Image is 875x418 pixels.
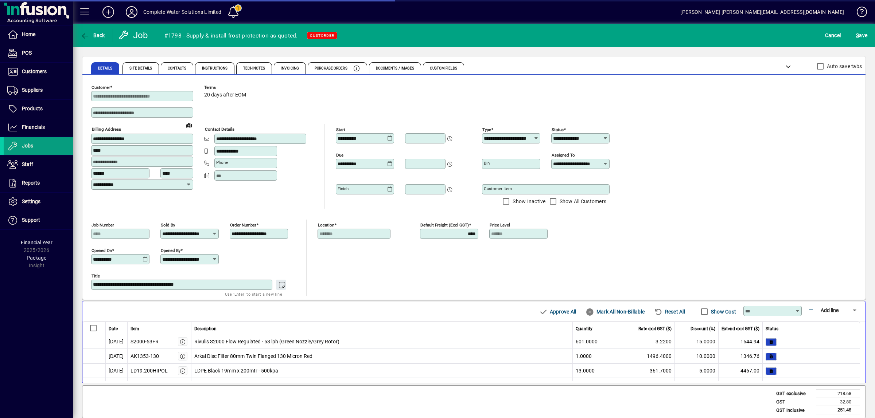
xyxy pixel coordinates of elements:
span: Home [22,31,35,37]
td: 251.48 [816,406,860,415]
a: Reports [4,174,73,192]
a: Knowledge Base [851,1,866,25]
a: Products [4,100,73,118]
td: 4467.00 [719,378,763,393]
td: 1.0000 [573,349,631,363]
td: GST inclusive [773,406,816,415]
span: Terms [204,85,248,90]
span: Mark All Non-Billable [586,306,645,318]
span: Financial Year [21,240,52,245]
mat-label: Opened On [92,248,112,253]
a: Support [4,211,73,229]
td: 601.0000 [573,334,631,349]
mat-label: Type [482,127,491,132]
mat-label: Assigned to [552,153,575,158]
span: Discount (%) [691,326,715,332]
span: Site Details [129,67,152,70]
span: Products [22,106,43,111]
label: Show Cost [709,308,736,315]
div: LD19.200HIPOL [131,367,168,375]
mat-label: Phone [216,160,228,165]
span: Jobs [22,143,33,149]
span: Support [22,217,40,223]
td: 1496.4000 [631,349,675,363]
td: 1346.76 [719,349,763,363]
td: Rivulis S2000 Flow Regulated - 53 lph (Green Nozzle/Grey Rotor) [191,334,573,349]
span: Reports [22,180,40,186]
span: Status [766,326,778,332]
td: 361.7000 [631,378,675,393]
mat-label: Opened by [161,248,180,253]
div: [PERSON_NAME] [PERSON_NAME][EMAIL_ADDRESS][DOMAIN_NAME] [680,6,844,18]
span: Approve All [539,306,576,318]
a: Suppliers [4,81,73,99]
td: 361.7000 [631,363,675,378]
mat-label: Customer Item [484,186,512,191]
span: Back [81,32,105,38]
span: 20 days after EOM [204,92,246,98]
span: Item [131,326,139,332]
mat-label: Finish [338,186,349,191]
a: Financials [4,118,73,137]
mat-label: Title [92,273,100,279]
span: CUSTORDER [310,33,334,38]
span: POS [22,50,32,56]
td: LDPE Black 19mm x 200mtr - 500kpa [191,378,573,393]
td: 5.0000 [675,363,719,378]
td: [DATE] [106,378,128,393]
span: Settings [22,198,40,204]
span: Reset All [654,306,685,318]
span: Description [194,326,217,332]
div: AK1353-130 [131,352,159,360]
label: Show All Customers [558,198,607,205]
a: POS [4,44,73,62]
mat-label: Job number [92,222,114,228]
button: Save [854,29,869,42]
button: Profile [120,5,143,19]
span: Staff [22,161,33,167]
mat-label: Start [336,127,345,132]
div: S2000-53FR [131,338,159,346]
span: Documents / Images [376,67,415,70]
mat-label: Sold by [161,222,175,228]
span: Suppliers [22,87,43,93]
span: Customers [22,68,47,74]
td: GST exclusive [773,390,816,398]
mat-label: Location [318,222,334,228]
td: 15.0000 [675,334,719,349]
td: 13.0000 [573,363,631,378]
td: 4467.00 [719,363,763,378]
span: Purchase Orders [315,67,347,70]
div: #1798 - Supply & install frost protection as quoted. [164,30,298,42]
span: Contacts [168,67,186,70]
mat-label: Bin [484,161,490,166]
span: Quantity [576,326,592,332]
mat-label: Default Freight (excl GST) [420,222,469,228]
mat-label: Price Level [490,222,510,228]
button: Add [97,5,120,19]
label: Auto save tabs [825,63,862,70]
a: Home [4,25,73,44]
button: Approve All [536,305,579,318]
span: Details [98,67,112,70]
td: [DATE] [106,349,128,363]
span: Instructions [202,67,227,70]
td: [DATE] [106,363,128,378]
span: Custom Fields [430,67,457,70]
button: Mark All Non-Billable [583,305,647,318]
div: Job [118,29,149,41]
span: S [856,32,859,38]
span: Cancel [825,29,841,41]
span: Invoicing [281,67,299,70]
mat-label: Order number [230,222,256,228]
a: View on map [183,119,195,131]
td: 10.0000 [675,349,719,363]
span: Add line [821,307,839,313]
mat-label: Due [336,153,343,158]
button: Back [79,29,107,42]
span: Rate excl GST ($) [638,326,672,332]
td: GST [773,398,816,406]
td: 32.80 [816,398,860,406]
td: 5.0000 [675,378,719,393]
span: ave [856,29,867,41]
